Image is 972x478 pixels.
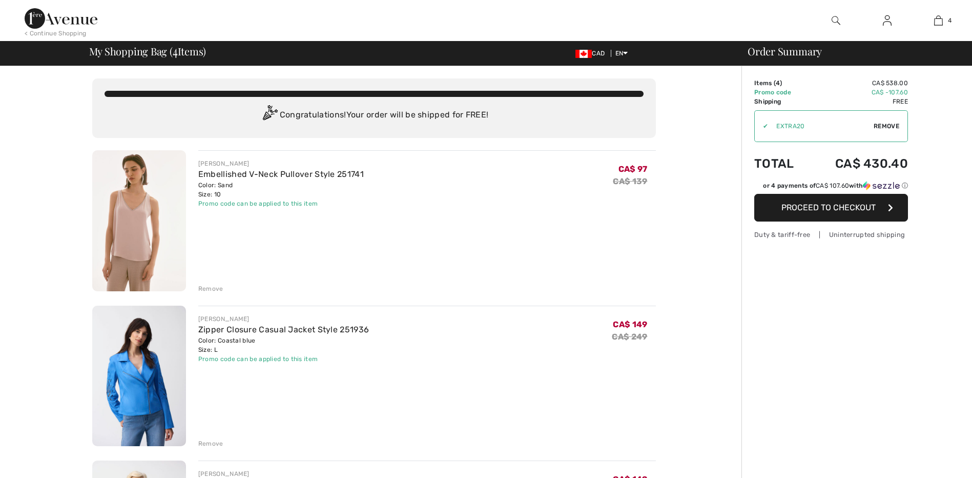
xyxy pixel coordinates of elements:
div: Color: Coastal blue Size: L [198,336,369,354]
div: or 4 payments ofCA$ 107.60withSezzle Click to learn more about Sezzle [754,181,908,194]
span: CAD [575,50,609,57]
div: Promo code can be applied to this item [198,354,369,364]
td: Free [809,97,908,106]
s: CA$ 249 [612,332,647,342]
a: Zipper Closure Casual Jacket Style 251936 [198,325,369,334]
span: My Shopping Bag ( Items) [89,46,206,56]
img: Congratulation2.svg [259,105,280,126]
a: Embellished V-Neck Pullover Style 251741 [198,169,364,179]
div: Color: Sand Size: 10 [198,181,364,199]
td: CA$ 538.00 [809,78,908,88]
div: [PERSON_NAME] [198,159,364,168]
span: Remove [874,122,899,131]
a: Sign In [875,14,900,27]
img: search the website [832,14,840,27]
img: 1ère Avenue [25,8,97,29]
td: CA$ -107.60 [809,88,908,97]
div: Congratulations! Your order will be shipped for FREE! [105,105,644,126]
div: < Continue Shopping [25,29,87,38]
div: or 4 payments of with [763,181,908,190]
a: 4 [913,14,963,27]
td: Items ( ) [754,78,809,88]
span: Proceed to Checkout [781,203,876,212]
td: Promo code [754,88,809,97]
span: 4 [173,44,178,57]
div: Order Summary [735,46,966,56]
div: Duty & tariff-free | Uninterrupted shipping [754,230,908,240]
div: Remove [198,284,223,293]
input: Promo code [768,111,874,142]
span: CA$ 97 [618,164,648,174]
span: 4 [776,79,780,87]
td: Total [754,146,809,181]
img: Embellished V-Neck Pullover Style 251741 [92,150,186,291]
span: CA$ 107.60 [816,182,849,189]
img: Canadian Dollar [575,50,592,58]
div: Remove [198,439,223,448]
td: CA$ 430.40 [809,146,908,181]
img: My Bag [934,14,943,27]
span: 4 [948,16,952,25]
div: Promo code can be applied to this item [198,199,364,208]
img: My Info [883,14,892,27]
s: CA$ 139 [613,176,647,186]
div: ✔ [755,122,768,131]
td: Shipping [754,97,809,106]
span: CA$ 149 [613,320,647,329]
button: Proceed to Checkout [754,194,908,222]
span: EN [615,50,628,57]
div: [PERSON_NAME] [198,314,369,324]
img: Sezzle [863,181,900,190]
img: Zipper Closure Casual Jacket Style 251936 [92,306,186,447]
